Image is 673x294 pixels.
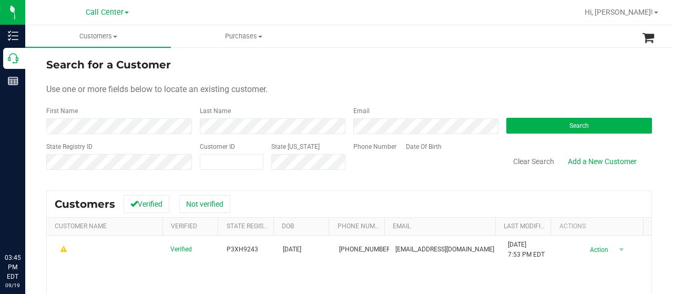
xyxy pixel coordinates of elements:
[86,8,124,17] span: Call Center
[8,76,18,86] inline-svg: Reports
[171,222,197,230] a: Verified
[506,118,652,134] button: Search
[46,58,171,71] span: Search for a Customer
[338,222,386,230] a: Phone Number
[124,195,169,213] button: Verified
[200,142,235,151] label: Customer ID
[25,32,171,41] span: Customers
[271,142,320,151] label: State [US_STATE]
[171,32,316,41] span: Purchases
[581,242,615,257] span: Action
[55,198,115,210] span: Customers
[339,245,392,255] span: [PHONE_NUMBER]
[561,153,644,170] a: Add a New Customer
[508,240,545,260] span: [DATE] 7:53 PM EDT
[615,242,628,257] span: select
[31,208,44,221] iframe: Resource center unread badge
[179,195,230,213] button: Not verified
[283,245,301,255] span: [DATE]
[171,25,317,47] a: Purchases
[504,222,548,230] a: Last Modified
[395,245,494,255] span: [EMAIL_ADDRESS][DOMAIN_NAME]
[393,222,411,230] a: Email
[200,106,231,116] label: Last Name
[59,245,68,255] div: Warning - Level 1
[46,84,268,94] span: Use one or more fields below to locate an existing customer.
[353,106,370,116] label: Email
[227,245,258,255] span: P3XH9243
[227,222,282,230] a: State Registry Id
[8,31,18,41] inline-svg: Inventory
[11,210,42,241] iframe: Resource center
[406,142,442,151] label: Date Of Birth
[506,153,561,170] button: Clear Search
[25,25,171,47] a: Customers
[170,245,192,255] span: Verified
[569,122,589,129] span: Search
[8,53,18,64] inline-svg: Call Center
[46,142,93,151] label: State Registry ID
[559,222,639,230] div: Actions
[5,281,21,289] p: 09/19
[5,253,21,281] p: 03:45 PM EDT
[55,222,107,230] a: Customer Name
[585,8,653,16] span: Hi, [PERSON_NAME]!
[282,222,294,230] a: DOB
[46,106,78,116] label: First Name
[353,142,396,151] label: Phone Number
